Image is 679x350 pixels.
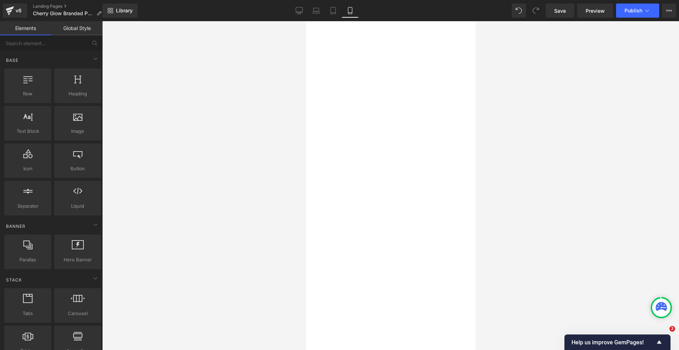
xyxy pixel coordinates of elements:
button: Redo [529,4,543,18]
a: Desktop [291,4,308,18]
span: Preview [586,7,605,14]
span: Tabs [6,310,49,317]
button: Undo [512,4,526,18]
span: Image [56,127,99,135]
button: Show survey - Help us improve GemPages! [571,338,663,346]
span: Publish [625,8,642,13]
span: Hero Banner [56,256,99,263]
a: Laptop [308,4,325,18]
span: Row [6,90,49,97]
a: New Library [103,4,138,18]
a: Preview [577,4,613,18]
button: Publish [616,4,659,18]
span: Heading [56,90,99,97]
span: 2 [669,326,675,332]
a: Global Style [51,21,103,35]
span: Button [56,165,99,172]
span: Icon [6,165,49,172]
button: More [662,4,676,18]
span: Base [5,57,19,64]
span: Text Block [6,127,49,135]
span: Cherry Glow Branded Page [33,11,94,16]
span: Library [116,7,133,14]
span: Stack [5,277,23,283]
a: v6 [3,4,27,18]
span: Banner [5,223,26,230]
a: Mobile [342,4,359,18]
span: Liquid [56,202,99,210]
div: v6 [14,6,23,15]
span: Separator [6,202,49,210]
span: Parallax [6,256,49,263]
span: Save [554,7,566,14]
span: Carousel [56,310,99,317]
a: Tablet [325,4,342,18]
span: Help us improve GemPages! [571,339,655,346]
a: Landing Pages [33,4,107,9]
iframe: Intercom live chat [655,326,672,343]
